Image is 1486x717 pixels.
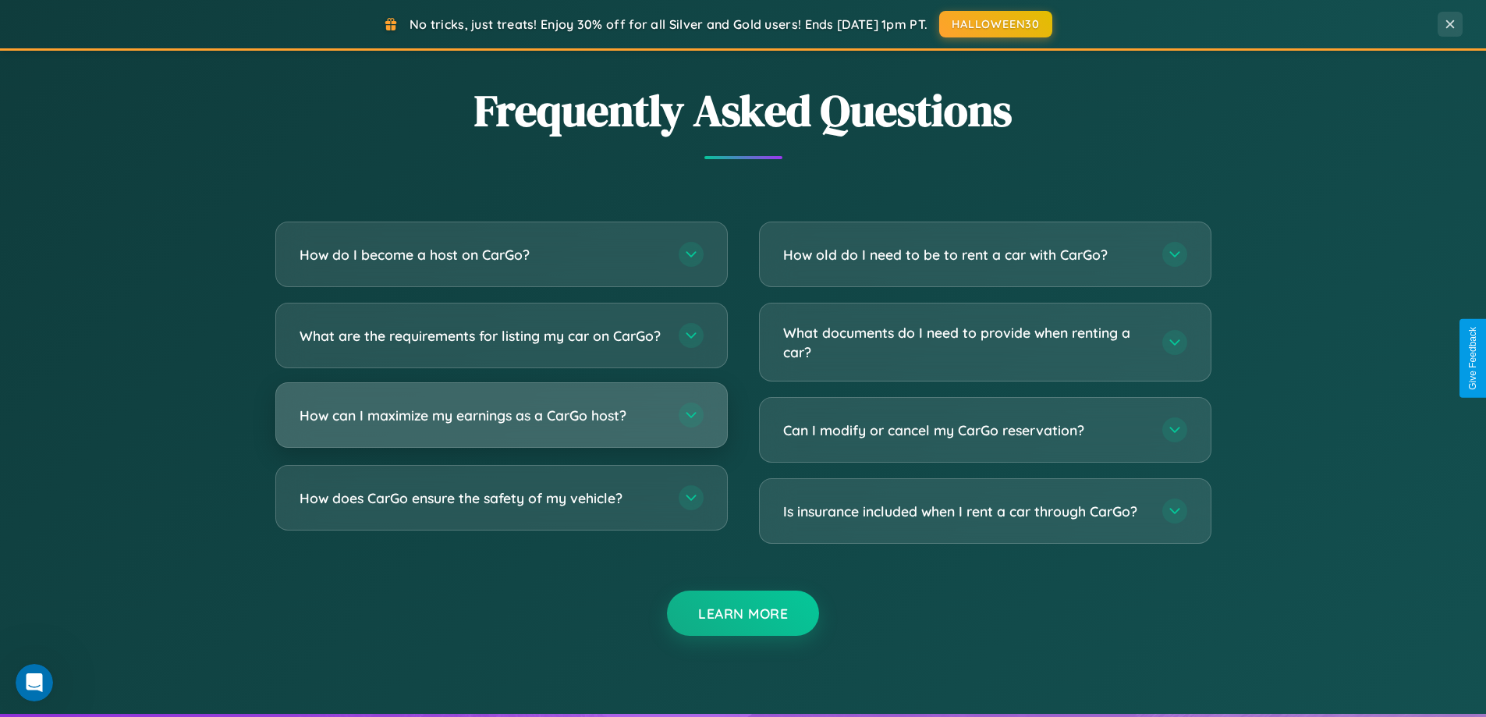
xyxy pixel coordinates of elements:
[410,16,927,32] span: No tricks, just treats! Enjoy 30% off for all Silver and Gold users! Ends [DATE] 1pm PT.
[300,406,663,425] h3: How can I maximize my earnings as a CarGo host?
[667,591,819,636] button: Learn More
[300,245,663,264] h3: How do I become a host on CarGo?
[783,421,1147,440] h3: Can I modify or cancel my CarGo reservation?
[300,326,663,346] h3: What are the requirements for listing my car on CarGo?
[783,245,1147,264] h3: How old do I need to be to rent a car with CarGo?
[939,11,1052,37] button: HALLOWEEN30
[275,80,1211,140] h2: Frequently Asked Questions
[16,664,53,701] iframe: Intercom live chat
[783,502,1147,521] h3: Is insurance included when I rent a car through CarGo?
[1467,327,1478,390] div: Give Feedback
[783,323,1147,361] h3: What documents do I need to provide when renting a car?
[300,488,663,508] h3: How does CarGo ensure the safety of my vehicle?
